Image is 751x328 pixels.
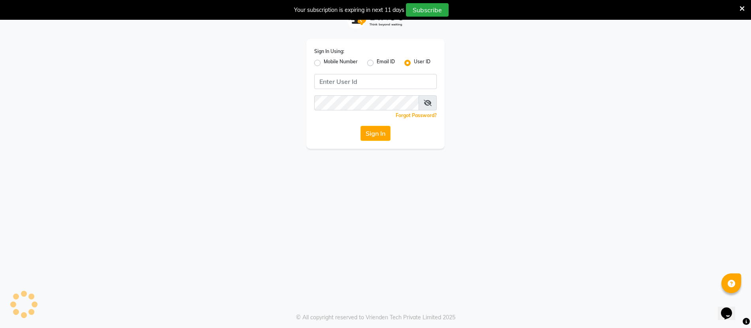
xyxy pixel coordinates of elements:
button: Subscribe [406,3,449,17]
label: Mobile Number [324,58,358,68]
label: Email ID [377,58,395,68]
div: Your subscription is expiring in next 11 days [294,6,404,14]
a: Forgot Password? [396,112,437,118]
input: Username [314,74,437,89]
input: Username [314,95,419,110]
label: User ID [414,58,430,68]
button: Sign In [360,126,391,141]
label: Sign In Using: [314,48,344,55]
iframe: chat widget [718,296,743,320]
